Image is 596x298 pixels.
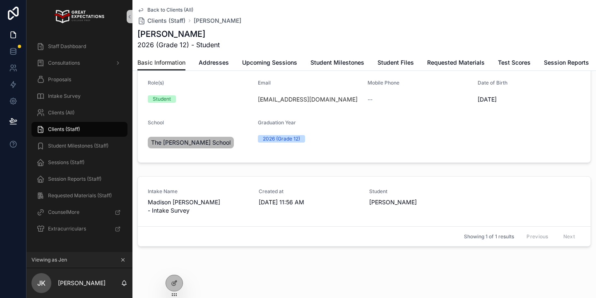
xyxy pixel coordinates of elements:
a: Test Scores [498,55,531,72]
span: Madison [PERSON_NAME] - Intake Survey [148,198,249,215]
span: JK [37,278,46,288]
a: Intake Survey [31,89,127,104]
span: Addresses [199,58,229,67]
img: App logo [55,10,104,23]
span: Session Reports [544,58,589,67]
span: Consultations [48,60,80,66]
div: Student [153,95,171,103]
span: Mobile Phone [368,80,399,86]
a: Clients (All) [31,105,127,120]
span: -- [368,95,372,104]
a: Student Milestones (Staff) [31,138,127,153]
a: [PERSON_NAME] [194,17,241,25]
h1: [PERSON_NAME] [137,28,220,40]
span: Test Scores [498,58,531,67]
a: Addresses [199,55,229,72]
span: Upcoming Sessions [242,58,297,67]
span: Requested Materials (Staff) [48,192,112,199]
span: Intake Name [148,188,249,195]
span: Clients (Staff) [48,126,80,133]
a: Clients (Staff) [31,122,127,137]
a: Requested Materials [427,55,485,72]
span: Created at [259,188,360,195]
a: Student Files [377,55,414,72]
span: Extracurriculars [48,225,86,232]
a: Extracurriculars [31,221,127,236]
span: [DATE] 11:56 AM [259,198,360,206]
a: Requested Materials (Staff) [31,188,127,203]
div: scrollable content [26,33,132,247]
span: Basic Information [137,58,185,67]
a: Sessions (Staff) [31,155,127,170]
a: Basic Information [137,55,185,71]
a: Student Milestones [310,55,364,72]
span: Proposals [48,76,71,83]
a: [EMAIL_ADDRESS][DOMAIN_NAME] [258,95,358,104]
span: Student [369,188,470,195]
span: Back to Clients (All) [147,7,193,13]
a: Consultations [31,56,127,70]
a: Upcoming Sessions [242,55,297,72]
span: Student Milestones [310,58,364,67]
span: Clients (Staff) [147,17,185,25]
span: Email [258,80,271,86]
span: 2026 (Grade 12) - Student [137,40,220,50]
span: Viewing as Jen [31,257,67,263]
span: Staff Dashboard [48,43,86,50]
div: 2026 (Grade 12) [263,135,300,143]
span: Student Milestones (Staff) [48,143,108,149]
span: [PERSON_NAME] [369,198,470,206]
a: CounselMore [31,205,127,220]
span: Intake Survey [48,93,81,99]
span: School [148,119,164,126]
a: Staff Dashboard [31,39,127,54]
p: [PERSON_NAME] [58,279,106,287]
span: Graduation Year [258,119,296,126]
span: [DATE] [478,95,581,104]
a: Back to Clients (All) [137,7,193,13]
a: Clients (Staff) [137,17,185,25]
a: Proposals [31,72,127,87]
span: Session Reports (Staff) [48,176,101,182]
span: Showing 1 of 1 results [464,233,514,240]
span: Requested Materials [427,58,485,67]
span: Sessions (Staff) [48,159,84,166]
span: Student Files [377,58,414,67]
span: CounselMore [48,209,79,216]
span: Date of Birth [478,80,507,86]
a: Intake NameMadison [PERSON_NAME] - Intake SurveyCreated at[DATE] 11:56 AMStudent[PERSON_NAME] [138,177,591,226]
span: The [PERSON_NAME] School [151,138,231,147]
span: Clients (All) [48,109,74,116]
a: Session Reports (Staff) [31,172,127,187]
span: Role(s) [148,80,164,86]
a: Session Reports [544,55,589,72]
